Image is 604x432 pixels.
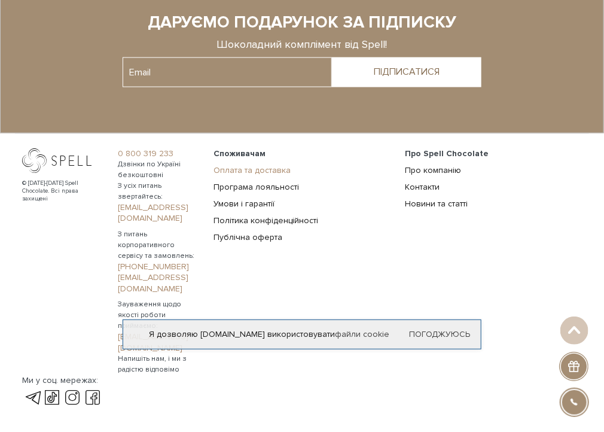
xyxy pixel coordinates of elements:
a: Погоджуюсь [409,329,470,340]
a: Політика конфіденційності [213,216,318,226]
span: Дзвінки по Україні безкоштовні [118,159,199,181]
a: [EMAIL_ADDRESS][DOMAIN_NAME] [118,332,199,354]
a: [EMAIL_ADDRESS][DOMAIN_NAME] [118,203,199,224]
div: © [DATE]-[DATE] Spell Chocolate. Всі права захищені [22,180,103,203]
a: Новини та статті [405,199,468,209]
span: Про Spell Chocolate [405,148,489,159]
a: Умови і гарантії [213,199,274,209]
a: Публічна оферта [213,233,282,243]
div: Ми у соц. мережах: [22,376,102,387]
a: tik-tok [42,391,63,406]
span: З усіх питань звертайтесь: [118,181,199,203]
a: [PHONE_NUMBER] [118,262,199,273]
a: facebook [83,391,103,406]
a: Оплата та доставка [213,165,291,175]
a: instagram [62,391,83,406]
span: З питань корпоративного сервісу та замовлень: [118,230,199,263]
a: файли cookie [335,329,389,339]
div: Я дозволяю [DOMAIN_NAME] використовувати [123,329,481,340]
a: Про компанію [405,165,461,175]
a: Контакти [405,182,440,193]
a: telegram [22,391,42,406]
span: Зауваження щодо якості роботи приймаємо: [118,300,199,333]
a: 0 800 319 233 [118,148,199,159]
a: [EMAIL_ADDRESS][DOMAIN_NAME] [118,273,199,294]
span: Напишіть нам, і ми з радістю відповімо [118,354,199,376]
span: Споживачам [213,148,266,159]
a: Програма лояльності [213,182,299,193]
